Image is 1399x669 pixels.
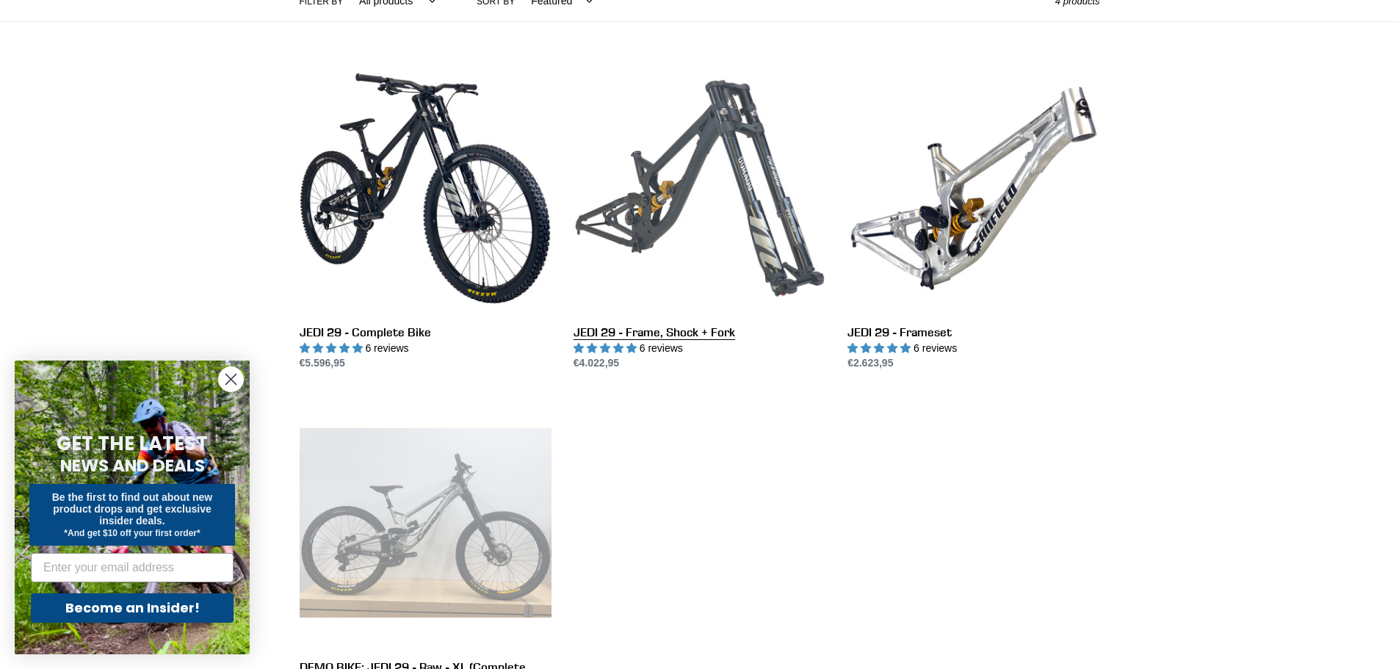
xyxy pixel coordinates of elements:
[57,430,208,457] span: GET THE LATEST
[31,553,234,582] input: Enter your email address
[31,593,234,623] button: Become an Insider!
[60,454,205,477] span: NEWS AND DEALS
[218,366,244,392] button: Close dialog
[64,528,200,538] span: *And get $10 off your first order*
[52,491,213,527] span: Be the first to find out about new product drops and get exclusive insider deals.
